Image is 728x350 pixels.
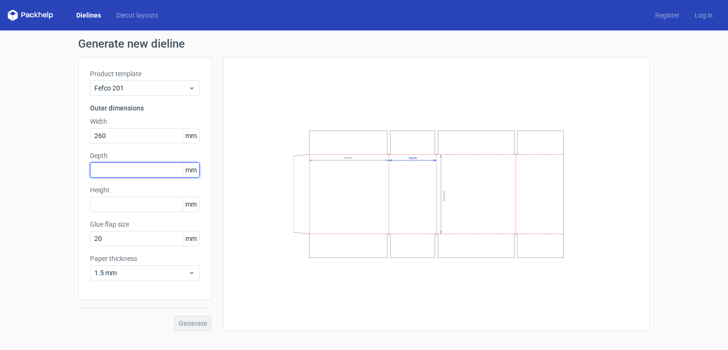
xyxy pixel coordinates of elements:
label: Width [90,117,200,126]
text: Width [344,156,353,160]
a: Dielines [69,10,109,20]
span: mm [182,163,199,177]
label: Paper thickness [90,254,200,263]
label: Glue flap size [90,220,200,229]
h1: Generate new dieline [78,38,650,50]
text: Depth [409,156,417,160]
h3: Outer dimensions [90,103,200,113]
a: Log in [687,10,720,20]
span: 1.5 mm [94,268,188,278]
label: Height [90,185,200,195]
span: mm [182,197,199,211]
span: mm [182,231,199,246]
label: Depth [90,151,200,160]
text: Height [442,191,446,201]
a: Register [647,10,687,20]
span: Fefco 201 [94,83,188,93]
a: Diecut layouts [109,10,166,20]
label: Product template [90,69,200,79]
span: mm [182,129,199,143]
